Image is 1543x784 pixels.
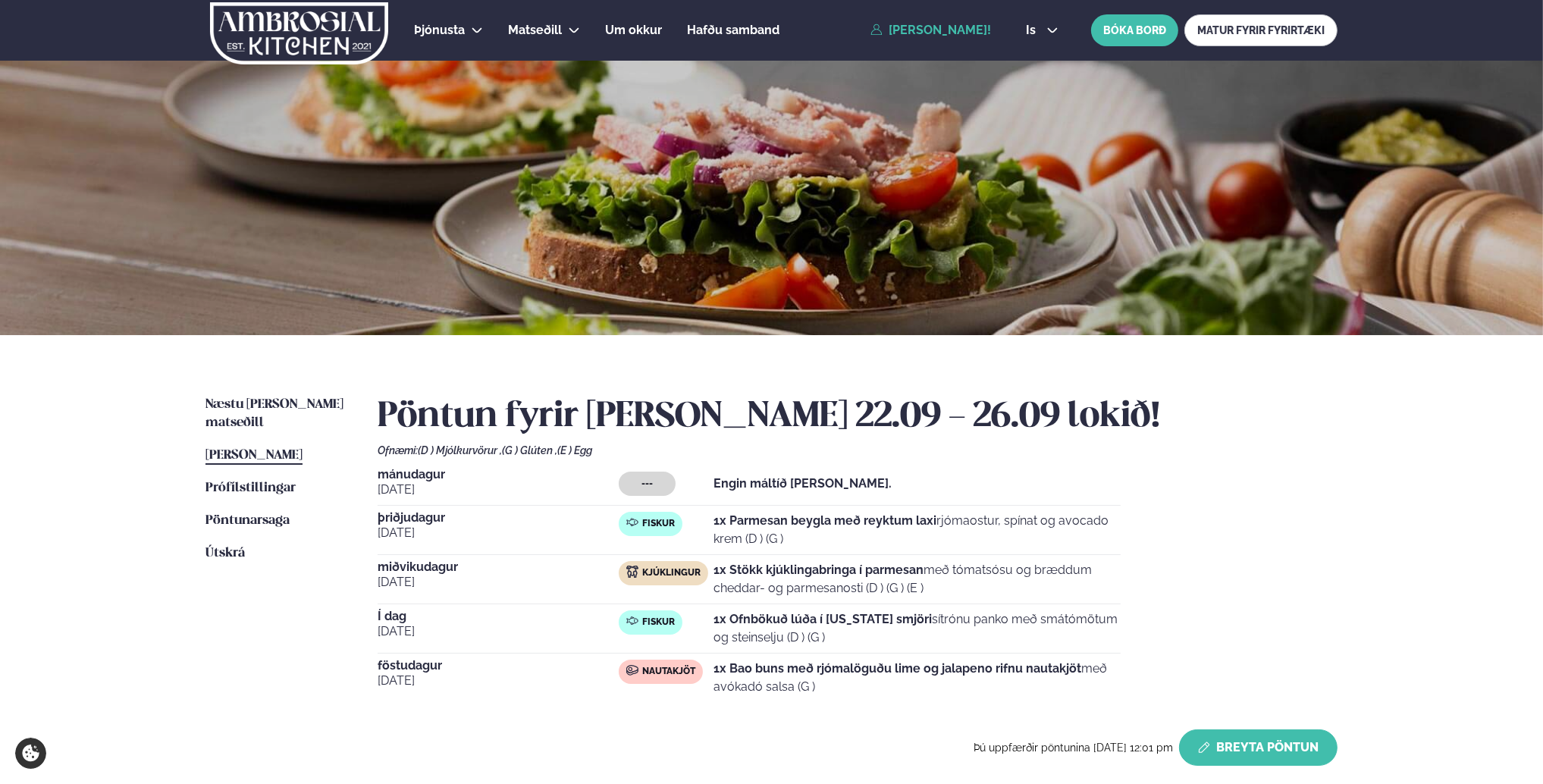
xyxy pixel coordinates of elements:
strong: 1x Stökk kjúklingabringa í parmesan [713,563,924,577]
span: miðvikudagur [378,561,619,573]
span: [DATE] [378,573,619,591]
span: Kjúklingur [642,567,701,579]
a: Prófílstillingar [205,479,296,497]
span: [PERSON_NAME] [205,449,303,462]
span: Prófílstillingar [205,481,296,494]
span: Um okkur [605,23,662,37]
span: --- [641,478,653,490]
span: föstudagur [378,660,619,672]
div: Ofnæmi: [378,444,1338,456]
a: Pöntunarsaga [205,512,290,530]
span: [DATE] [378,672,619,690]
img: fish.svg [626,615,638,627]
img: chicken.svg [626,566,638,578]
button: is [1014,24,1071,36]
strong: 1x Ofnbökuð lúða í [US_STATE] smjöri [713,612,932,626]
span: [DATE] [378,481,619,499]
a: Þjónusta [414,21,465,39]
p: með tómatsósu og bræddum cheddar- og parmesanosti (D ) (G ) (E ) [713,561,1121,597]
a: [PERSON_NAME]! [870,24,991,37]
a: Matseðill [508,21,562,39]
span: [DATE] [378,622,619,641]
strong: 1x Parmesan beygla með reyktum laxi [713,513,936,528]
p: sítrónu panko með smátómötum og steinselju (D ) (G ) [713,610,1121,647]
h2: Pöntun fyrir [PERSON_NAME] 22.09 - 26.09 lokið! [378,396,1338,438]
span: Næstu [PERSON_NAME] matseðill [205,398,343,429]
a: [PERSON_NAME] [205,447,303,465]
a: Cookie settings [15,738,46,769]
span: [DATE] [378,524,619,542]
span: Þjónusta [414,23,465,37]
strong: Engin máltíð [PERSON_NAME]. [713,476,892,491]
span: Matseðill [508,23,562,37]
img: beef.svg [626,664,638,676]
span: Fiskur [642,518,675,530]
img: fish.svg [626,516,638,528]
span: (E ) Egg [557,444,592,456]
span: Fiskur [642,616,675,629]
p: með avókadó salsa (G ) [713,660,1121,696]
span: mánudagur [378,469,619,481]
span: Útskrá [205,547,245,560]
span: is [1026,24,1040,36]
img: logo [209,2,390,64]
span: Í dag [378,610,619,622]
span: Nautakjöt [642,666,695,678]
a: Hafðu samband [687,21,779,39]
span: þriðjudagur [378,512,619,524]
p: rjómaostur, spínat og avocado krem (D ) (G ) [713,512,1121,548]
a: Um okkur [605,21,662,39]
span: Pöntunarsaga [205,514,290,527]
button: BÓKA BORÐ [1091,14,1178,46]
span: Þú uppfærðir pöntunina [DATE] 12:01 pm [974,742,1173,754]
span: (G ) Glúten , [502,444,557,456]
a: MATUR FYRIR FYRIRTÆKI [1184,14,1338,46]
strong: 1x Bao buns með rjómalöguðu lime og jalapeno rifnu nautakjöt [713,661,1081,676]
span: (D ) Mjólkurvörur , [418,444,502,456]
button: Breyta Pöntun [1179,729,1338,766]
span: Hafðu samband [687,23,779,37]
a: Útskrá [205,544,245,563]
a: Næstu [PERSON_NAME] matseðill [205,396,347,432]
